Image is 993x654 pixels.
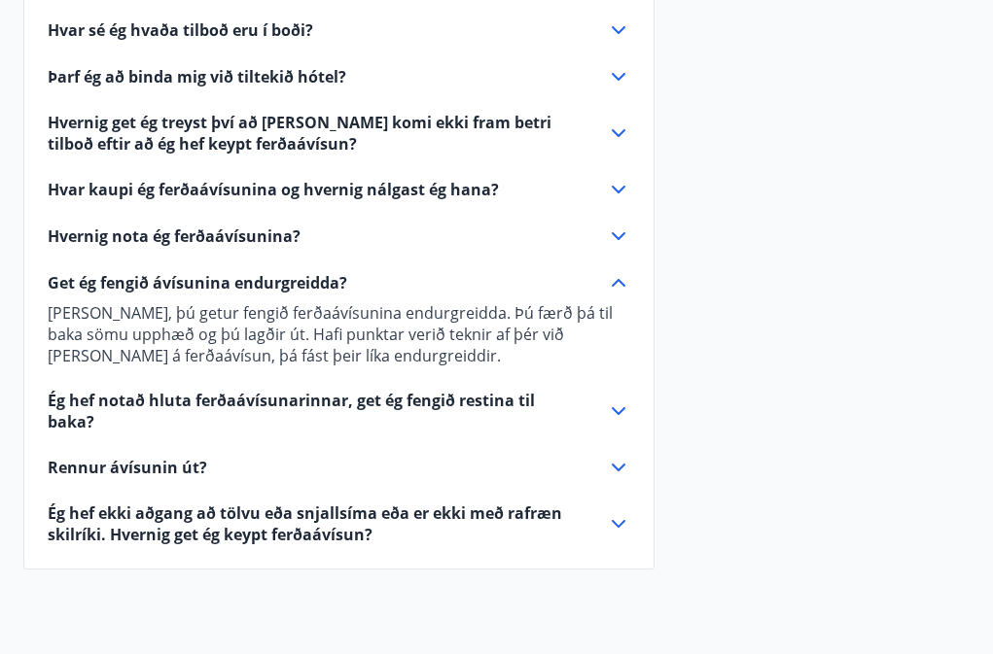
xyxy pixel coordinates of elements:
span: Hvar sé ég hvaða tilboð eru í boði? [48,19,313,41]
div: Ég hef notað hluta ferðaávísunarinnar, get ég fengið restina til baka? [48,390,630,432]
span: Rennur ávísunin út? [48,457,207,478]
span: Ég hef notað hluta ferðaávísunarinnar, get ég fengið restina til baka? [48,390,584,432]
span: Hvar kaupi ég ferðaávísunina og hvernig nálgast ég hana? [48,179,499,200]
p: [PERSON_NAME], þú getur fengið ferðaávísunina endurgreidda. Þú færð þá til baka sömu upphæð og þú... [48,302,630,366]
div: Ég hef ekki aðgang að tölvu eða snjallsíma eða er ekki með rafræn skilríki. Hvernig get ég keypt ... [48,502,630,545]
div: Þarf ég að binda mig við tiltekið hótel? [48,65,630,88]
div: Get ég fengið ávísunina endurgreidda? [48,294,630,366]
div: Get ég fengið ávísunina endurgreidda? [48,271,630,294]
span: Þarf ég að binda mig við tiltekið hótel? [48,66,346,87]
span: Ég hef ekki aðgang að tölvu eða snjallsíma eða er ekki með rafræn skilríki. Hvernig get ég keypt ... [48,502,584,545]
div: Hvar sé ég hvaða tilboð eru í boði? [48,18,630,42]
div: Hvernig nota ég ferðaávísunina? [48,224,630,248]
div: Rennur ávísunin út? [48,456,630,479]
span: Hvernig get ég treyst því að [PERSON_NAME] komi ekki fram betri tilboð eftir að ég hef keypt ferð... [48,112,584,155]
div: Hvernig get ég treyst því að [PERSON_NAME] komi ekki fram betri tilboð eftir að ég hef keypt ferð... [48,112,630,155]
span: Get ég fengið ávísunina endurgreidda? [48,272,347,293]
div: Hvar kaupi ég ferðaávísunina og hvernig nálgast ég hana? [48,178,630,201]
span: Hvernig nota ég ferðaávísunina? [48,225,301,247]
